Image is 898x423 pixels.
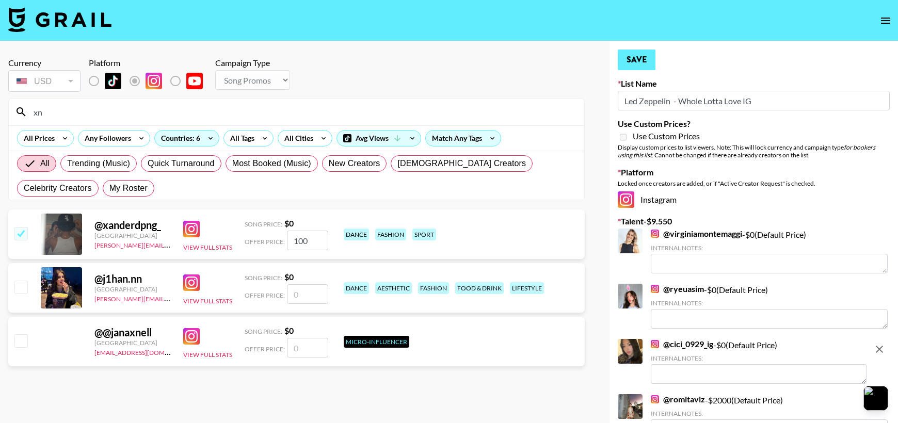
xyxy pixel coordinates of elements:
[232,157,311,170] span: Most Booked (Music)
[618,143,890,159] div: Display custom prices to list viewers. Note: This will lock currency and campaign type . Cannot b...
[183,297,232,305] button: View Full Stats
[651,284,704,294] a: @ryeuasim
[89,58,211,68] div: Platform
[651,285,659,293] img: Instagram
[284,218,294,228] strong: $ 0
[224,131,256,146] div: All Tags
[94,219,171,232] div: @ xanderdpng_
[245,274,282,282] span: Song Price:
[651,230,659,238] img: Instagram
[94,239,345,249] a: [PERSON_NAME][EMAIL_ADDRESS][PERSON_NAME][PERSON_NAME][DOMAIN_NAME]
[8,7,111,32] img: Grail Talent
[105,73,121,89] img: TikTok
[183,243,232,251] button: View Full Stats
[651,354,867,362] div: Internal Notes:
[94,293,296,303] a: [PERSON_NAME][EMAIL_ADDRESS][PERSON_NAME][DOMAIN_NAME]
[651,284,888,329] div: - $ 0 (Default Price)
[618,216,890,226] label: Talent - $ 9.550
[183,351,232,359] button: View Full Stats
[89,70,211,92] div: List locked to Instagram.
[8,58,81,68] div: Currency
[78,131,133,146] div: Any Followers
[94,232,171,239] div: [GEOGRAPHIC_DATA]
[284,272,294,282] strong: $ 0
[344,336,409,348] div: Micro-Influencer
[94,347,198,356] a: [EMAIL_ADDRESS][DOMAIN_NAME]
[245,238,285,246] span: Offer Price:
[651,339,713,349] a: @cici_0929_ig
[651,299,888,307] div: Internal Notes:
[287,231,328,250] input: 0
[418,282,449,294] div: fashion
[287,284,328,304] input: 0
[10,72,78,90] div: USD
[618,78,890,89] label: List Name
[8,68,81,94] div: Remove selected talent to change your currency
[94,326,171,339] div: @ @janaxnell
[875,10,896,31] button: open drawer
[618,50,655,70] button: Save
[183,328,200,345] img: Instagram
[651,395,659,403] img: Instagram
[94,272,171,285] div: @ j1han.nn
[618,191,634,208] img: Instagram
[651,229,888,273] div: - $ 0 (Default Price)
[109,182,148,194] span: My Roster
[375,282,412,294] div: aesthetic
[24,182,92,194] span: Celebrity Creators
[633,131,700,141] span: Use Custom Prices
[344,282,369,294] div: dance
[183,274,200,291] img: Instagram
[245,345,285,353] span: Offer Price:
[67,157,130,170] span: Trending (Music)
[94,285,171,293] div: [GEOGRAPHIC_DATA]
[155,131,219,146] div: Countries: 6
[278,131,315,146] div: All Cities
[148,157,215,170] span: Quick Turnaround
[375,229,406,240] div: fashion
[18,131,57,146] div: All Prices
[618,180,890,187] div: Locked once creators are added, or if "Active Creator Request" is checked.
[455,282,504,294] div: food & drink
[287,338,328,357] input: 0
[618,119,890,129] label: Use Custom Prices?
[245,220,282,228] span: Song Price:
[329,157,380,170] span: New Creators
[94,339,171,347] div: [GEOGRAPHIC_DATA]
[344,229,369,240] div: dance
[651,340,659,348] img: Instagram
[284,326,294,335] strong: $ 0
[40,157,50,170] span: All
[618,167,890,177] label: Platform
[27,104,578,120] input: Search by User Name
[651,410,888,417] div: Internal Notes:
[651,394,705,404] a: @romitavlz
[215,58,290,68] div: Campaign Type
[146,73,162,89] img: Instagram
[510,282,544,294] div: lifestyle
[245,291,285,299] span: Offer Price:
[618,143,875,159] em: for bookers using this list
[412,229,436,240] div: sport
[397,157,526,170] span: [DEMOGRAPHIC_DATA] Creators
[618,191,890,208] div: Instagram
[426,131,501,146] div: Match Any Tags
[183,221,200,237] img: Instagram
[651,244,888,252] div: Internal Notes:
[869,339,890,360] button: remove
[186,73,203,89] img: YouTube
[651,229,742,239] a: @virginiamontemaggi
[245,328,282,335] span: Song Price:
[651,339,867,384] div: - $ 0 (Default Price)
[337,131,421,146] div: Avg Views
